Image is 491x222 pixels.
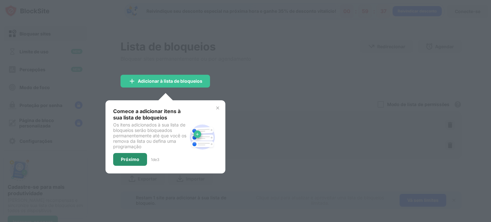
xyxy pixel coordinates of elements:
font: 1 [151,157,152,162]
font: Próximo [121,157,139,162]
font: Comece a adicionar itens à sua lista de bloqueios [113,108,181,121]
font: Os itens adicionados à sua lista de bloqueios serão bloqueados permanentemente até que você os re... [113,122,186,149]
font: de [152,157,157,162]
img: block-site.svg [187,122,218,152]
font: 3 [157,157,159,162]
font: Adicionar à lista de bloqueios [138,78,202,84]
img: x-button.svg [215,105,220,111]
